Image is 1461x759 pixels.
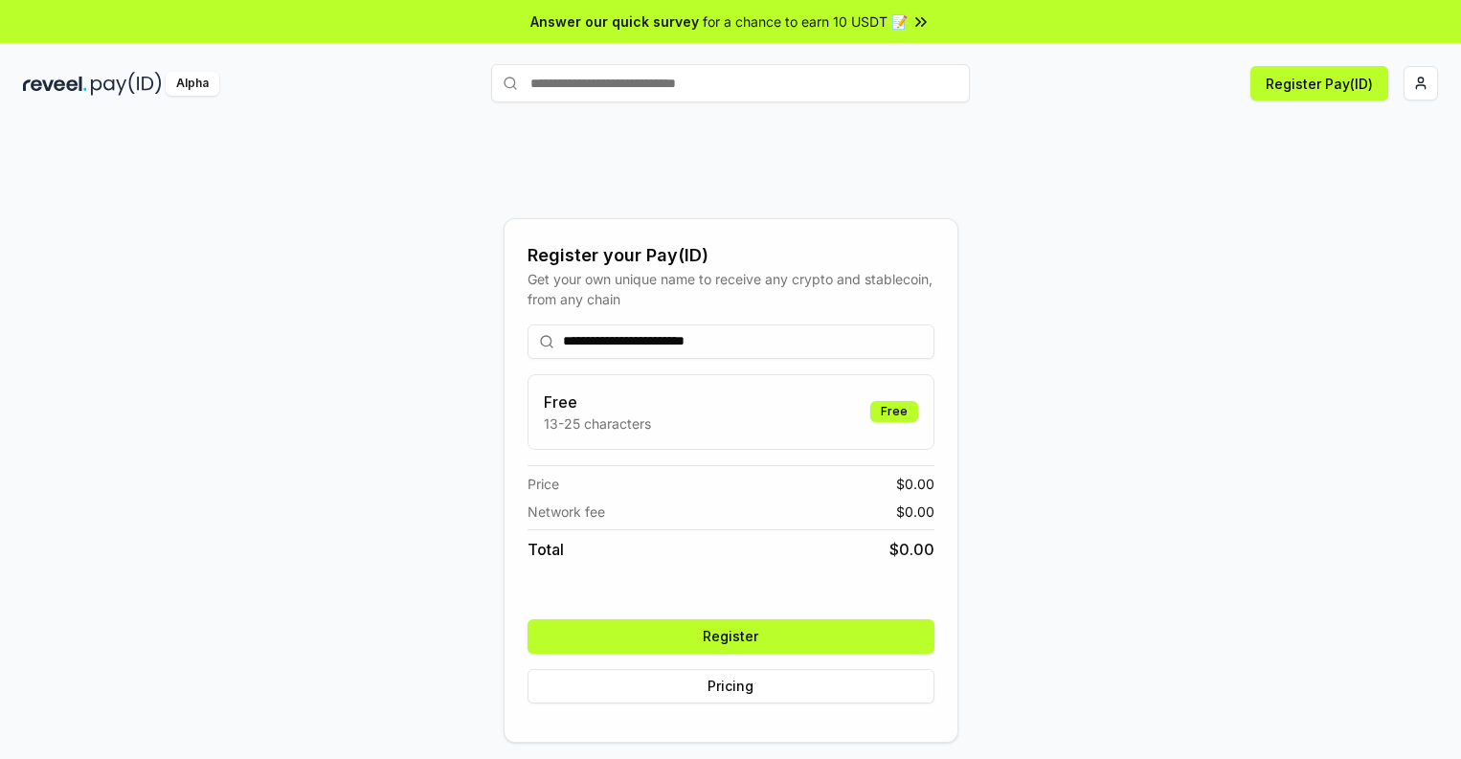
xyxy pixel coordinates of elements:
[703,11,908,32] span: for a chance to earn 10 USDT 📝
[528,502,605,522] span: Network fee
[91,72,162,96] img: pay_id
[544,413,651,434] p: 13-25 characters
[530,11,699,32] span: Answer our quick survey
[23,72,87,96] img: reveel_dark
[896,502,934,522] span: $ 0.00
[889,538,934,561] span: $ 0.00
[544,391,651,413] h3: Free
[528,269,934,309] div: Get your own unique name to receive any crypto and stablecoin, from any chain
[528,538,564,561] span: Total
[166,72,219,96] div: Alpha
[870,401,918,422] div: Free
[528,669,934,703] button: Pricing
[896,474,934,494] span: $ 0.00
[528,474,559,494] span: Price
[1250,66,1388,100] button: Register Pay(ID)
[528,619,934,654] button: Register
[528,242,934,269] div: Register your Pay(ID)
